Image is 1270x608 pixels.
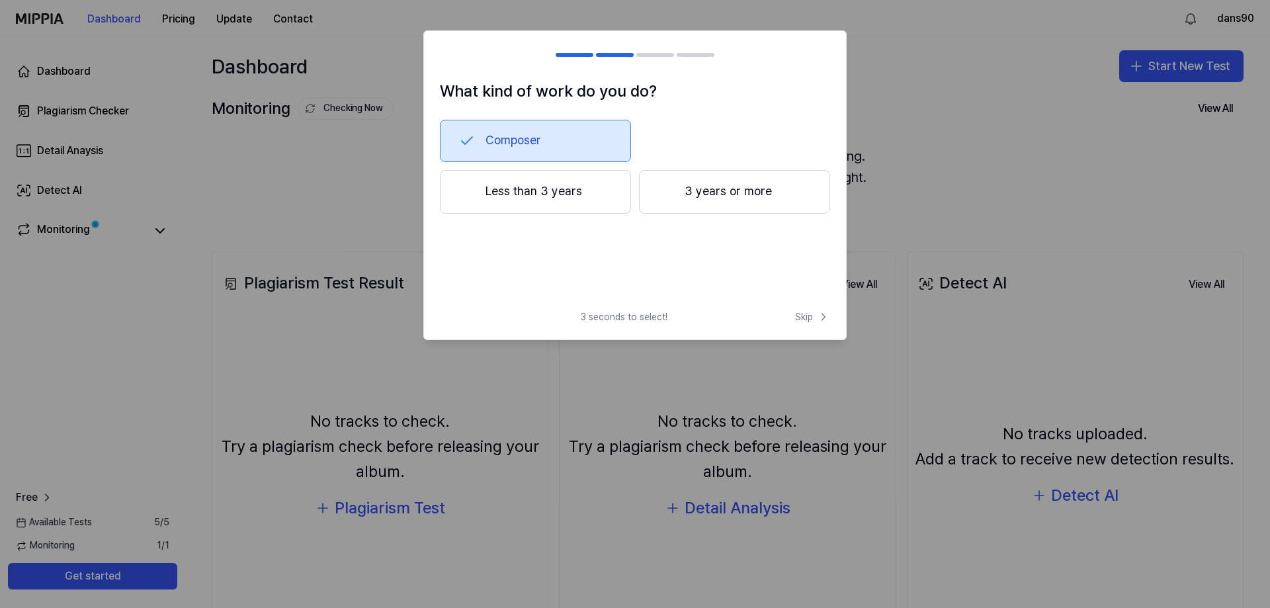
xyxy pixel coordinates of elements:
button: Composer [440,120,631,162]
button: Less than 3 years [440,170,631,214]
span: Skip [795,310,830,324]
button: Skip [792,310,830,324]
h1: What kind of work do you do? [440,79,830,104]
button: 3 years or more [639,170,830,214]
span: 3 seconds to select! [581,311,667,324]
